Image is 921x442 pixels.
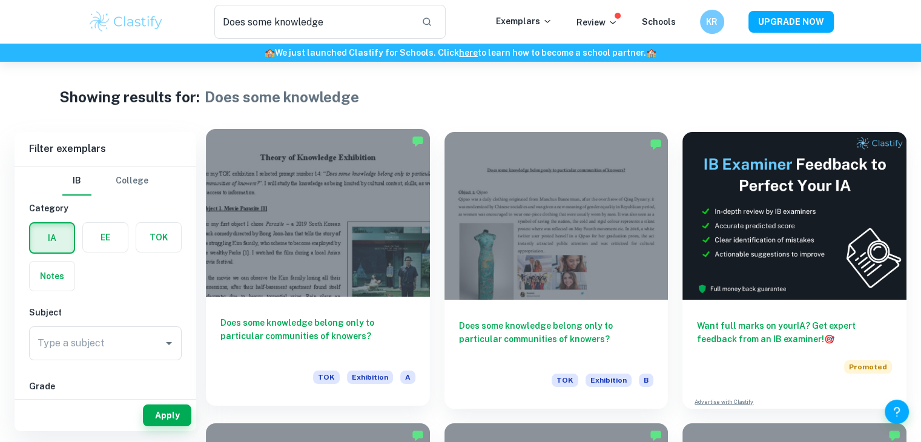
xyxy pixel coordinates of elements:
span: 🏫 [646,48,656,58]
a: Does some knowledge belong only to particular communities of knowers?TOKExhibitionA [206,132,430,409]
span: 🏫 [265,48,275,58]
button: IA [30,223,74,252]
button: EE [83,223,128,252]
button: Apply [143,404,191,426]
input: Search for any exemplars... [214,5,412,39]
img: Marked [412,429,424,441]
h6: Subject [29,306,182,319]
h6: Grade [29,380,182,393]
span: Exhibition [347,371,393,384]
button: Help and Feedback [885,400,909,424]
a: Advertise with Clastify [695,398,753,406]
span: Promoted [844,360,892,374]
a: Does some knowledge belong only to particular communities of knowers?TOKExhibitionB [444,132,668,409]
span: Exhibition [586,374,632,387]
p: Exemplars [496,15,552,28]
span: TOK [552,374,578,387]
span: B [639,374,653,387]
button: UPGRADE NOW [748,11,834,33]
span: 🎯 [824,334,834,344]
div: Filter type choice [62,167,148,196]
button: Notes [30,262,74,291]
a: here [459,48,478,58]
img: Marked [650,429,662,441]
h6: Does some knowledge belong only to particular communities of knowers? [220,316,415,356]
h6: Does some knowledge belong only to particular communities of knowers? [459,319,654,359]
h6: KR [705,15,719,28]
button: KR [700,10,724,34]
h1: Does some knowledge [205,86,359,108]
h6: Category [29,202,182,215]
button: Open [160,335,177,352]
h6: Want full marks on your IA ? Get expert feedback from an IB examiner! [697,319,892,346]
img: Thumbnail [682,132,906,300]
img: Marked [888,429,900,441]
button: College [116,167,148,196]
h1: Showing results for: [59,86,200,108]
a: Schools [642,17,676,27]
p: Review [576,16,618,29]
h6: Filter exemplars [15,132,196,166]
button: IB [62,167,91,196]
img: Marked [412,135,424,147]
button: TOK [136,223,181,252]
span: A [400,371,415,384]
img: Clastify logo [88,10,165,34]
h6: We just launched Clastify for Schools. Click to learn how to become a school partner. [2,46,919,59]
span: TOK [313,371,340,384]
a: Want full marks on yourIA? Get expert feedback from an IB examiner!PromotedAdvertise with Clastify [682,132,906,409]
img: Marked [650,138,662,150]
